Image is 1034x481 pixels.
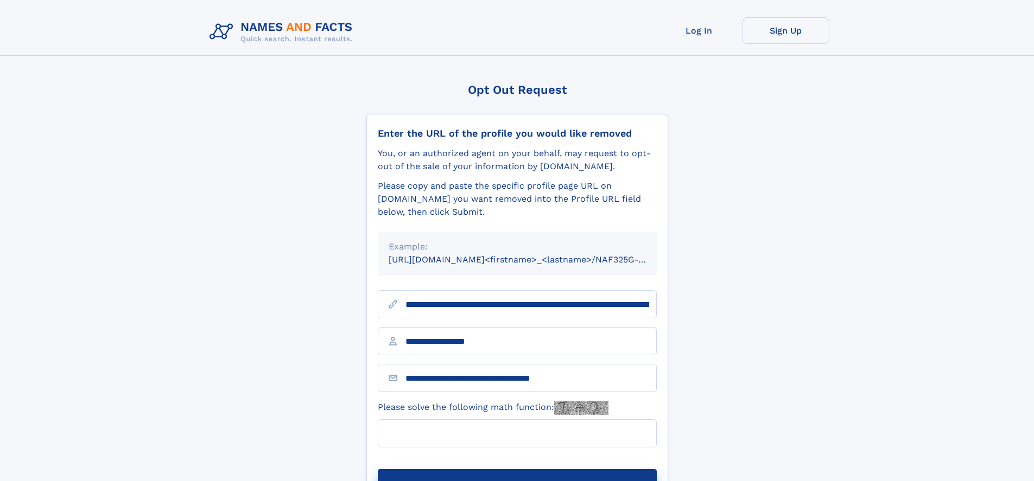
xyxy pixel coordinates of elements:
[378,401,608,415] label: Please solve the following math function:
[378,147,657,173] div: You, or an authorized agent on your behalf, may request to opt-out of the sale of your informatio...
[743,17,829,44] a: Sign Up
[389,240,646,253] div: Example:
[378,127,657,139] div: Enter the URL of the profile you would like removed
[205,17,361,47] img: Logo Names and Facts
[389,254,677,265] small: [URL][DOMAIN_NAME]<firstname>_<lastname>/NAF325G-xxxxxxxx
[366,83,668,97] div: Opt Out Request
[378,179,657,219] div: Please copy and paste the specific profile page URL on [DOMAIN_NAME] you want removed into the Pr...
[656,17,743,44] a: Log In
